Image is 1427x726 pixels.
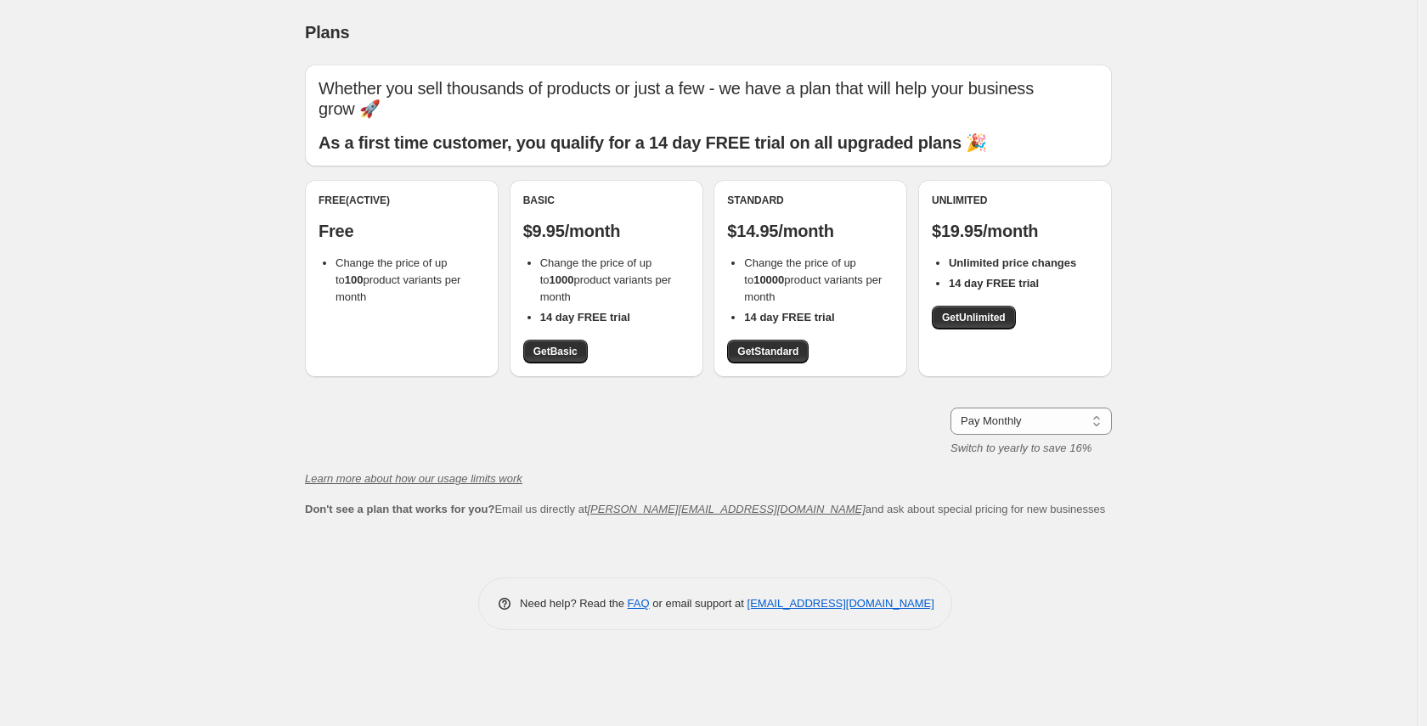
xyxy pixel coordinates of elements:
a: GetBasic [523,340,588,363]
p: $9.95/month [523,221,690,241]
span: Get Basic [533,345,578,358]
b: 14 day FREE trial [949,277,1039,290]
a: [PERSON_NAME][EMAIL_ADDRESS][DOMAIN_NAME] [588,503,866,515]
span: Change the price of up to product variants per month [744,256,882,303]
p: $19.95/month [932,221,1098,241]
a: GetUnlimited [932,306,1016,329]
p: Whether you sell thousands of products or just a few - we have a plan that will help your busines... [319,78,1098,119]
b: 14 day FREE trial [744,311,834,324]
b: 1000 [550,273,574,286]
span: or email support at [650,597,747,610]
p: Free [319,221,485,241]
b: 14 day FREE trial [540,311,630,324]
span: Plans [305,23,349,42]
a: FAQ [628,597,650,610]
span: Get Unlimited [942,311,1006,324]
b: As a first time customer, you qualify for a 14 day FREE trial on all upgraded plans 🎉 [319,133,987,152]
a: [EMAIL_ADDRESS][DOMAIN_NAME] [747,597,934,610]
span: Change the price of up to product variants per month [336,256,460,303]
span: Change the price of up to product variants per month [540,256,672,303]
div: Free (Active) [319,194,485,207]
i: Switch to yearly to save 16% [950,442,1091,454]
div: Basic [523,194,690,207]
b: 10000 [753,273,784,286]
span: Email us directly at and ask about special pricing for new businesses [305,503,1105,515]
a: GetStandard [727,340,809,363]
div: Unlimited [932,194,1098,207]
b: 100 [345,273,364,286]
b: Unlimited price changes [949,256,1076,269]
div: Standard [727,194,894,207]
b: Don't see a plan that works for you? [305,503,494,515]
span: Get Standard [737,345,798,358]
p: $14.95/month [727,221,894,241]
span: Need help? Read the [520,597,628,610]
a: Learn more about how our usage limits work [305,472,522,485]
